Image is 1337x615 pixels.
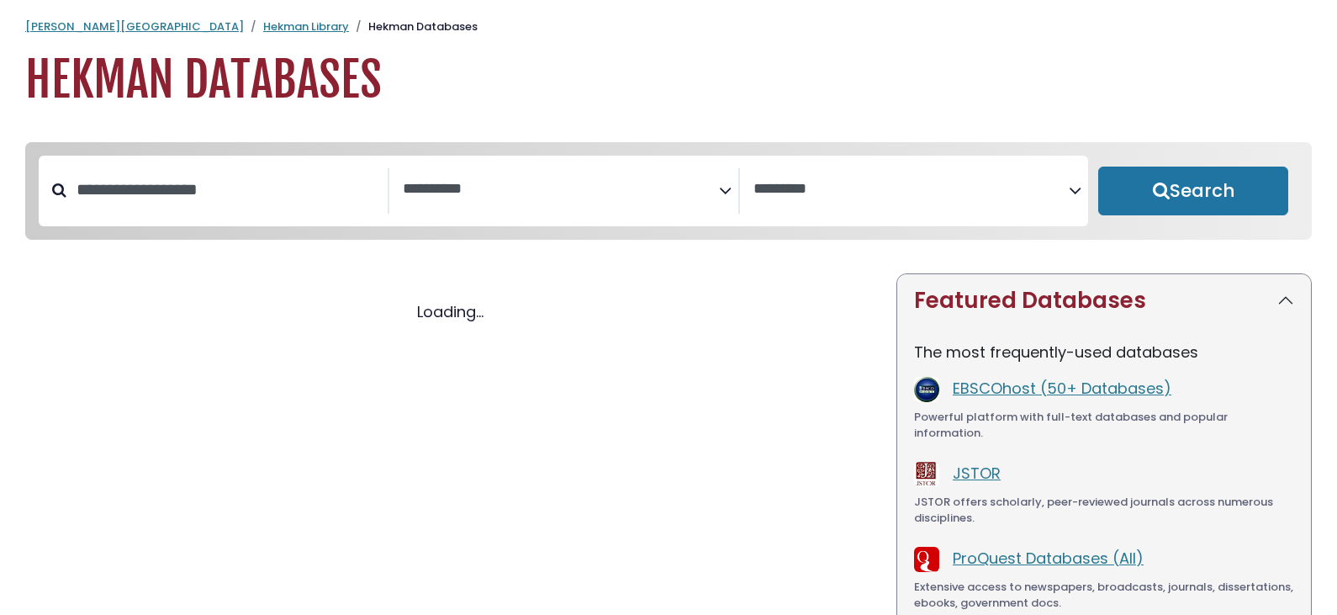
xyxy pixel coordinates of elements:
[953,548,1144,569] a: ProQuest Databases (All)
[349,19,478,35] li: Hekman Databases
[753,181,1070,199] textarea: Search
[403,181,719,199] textarea: Search
[25,19,244,34] a: [PERSON_NAME][GEOGRAPHIC_DATA]
[914,341,1294,363] p: The most frequently-used databases
[914,579,1294,612] div: Extensive access to newspapers, broadcasts, journals, dissertations, ebooks, government docs.
[1098,167,1288,215] button: Submit for Search Results
[25,19,1312,35] nav: breadcrumb
[66,176,388,204] input: Search database by title or keyword
[953,463,1001,484] a: JSTOR
[914,494,1294,527] div: JSTOR offers scholarly, peer-reviewed journals across numerous disciplines.
[897,274,1311,327] button: Featured Databases
[953,378,1171,399] a: EBSCOhost (50+ Databases)
[263,19,349,34] a: Hekman Library
[914,409,1294,442] div: Powerful platform with full-text databases and popular information.
[25,142,1312,240] nav: Search filters
[25,52,1312,109] h1: Hekman Databases
[25,300,876,323] div: Loading...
